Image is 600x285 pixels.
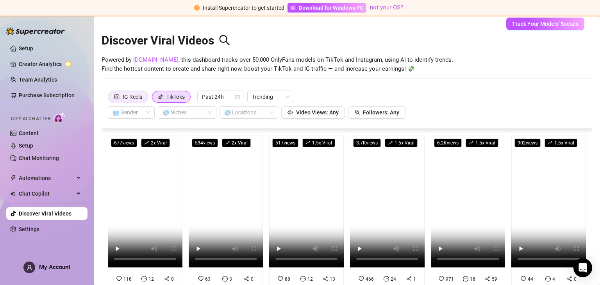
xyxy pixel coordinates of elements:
[528,276,533,282] span: 44
[545,276,551,281] span: message
[222,139,251,147] span: 2 x Viral
[141,139,170,147] span: 2 x Viral
[323,276,328,281] span: share-alt
[552,276,555,282] span: 4
[359,276,364,281] span: heart
[296,109,339,116] span: Video Views: Any
[434,139,462,147] span: 6.2K views
[573,258,592,277] div: Open Intercom Messenger
[222,276,228,281] span: message
[470,276,475,282] span: 18
[521,276,526,281] span: heart
[219,34,230,46] span: search
[6,27,65,35] img: logo-BBDzfeDw.svg
[54,112,66,123] img: AI Chatter
[19,142,33,149] a: Setup
[203,5,284,11] span: Install Supercreator to get started
[19,187,74,200] span: Chat Copilot
[39,264,70,271] span: My Account
[469,141,473,145] span: rise
[225,141,230,145] span: rise
[548,141,552,145] span: rise
[123,91,142,103] div: IG Reels
[19,130,39,136] a: Content
[141,276,147,281] span: message
[439,276,444,281] span: heart
[19,77,57,83] a: Team Analytics
[229,276,232,282] span: 3
[205,276,211,282] span: 63
[171,276,174,282] span: 0
[123,276,132,282] span: 118
[285,276,290,282] span: 88
[19,45,33,52] a: Setup
[366,276,374,282] span: 466
[545,139,577,147] span: 1.5 x Viral
[116,276,122,281] span: heart
[202,91,239,103] span: Past 24h
[290,5,296,11] span: windows
[463,276,468,281] span: message
[19,226,39,232] a: Settings
[164,276,170,281] span: share-alt
[567,276,572,281] span: share-alt
[19,58,81,70] a: Creator Analytics exclamation-circle
[10,175,16,181] span: thunderbolt
[19,210,71,217] a: Discover Viral Videos
[300,276,306,281] span: message
[11,115,50,123] span: Izzy AI Chatter
[148,276,154,282] span: 12
[384,276,389,281] span: message
[144,141,149,145] span: rise
[446,276,454,282] span: 971
[492,276,497,282] span: 59
[305,141,310,145] span: rise
[348,106,405,119] button: Followers: Any
[385,139,418,147] span: 1.5 x Viral
[406,276,412,281] span: share-alt
[330,276,335,282] span: 13
[466,139,498,147] span: 1.5 x Viral
[198,276,204,281] span: heart
[413,276,416,282] span: 1
[166,91,185,103] div: TikToks
[19,155,59,161] a: Chat Monitoring
[133,56,179,63] a: [DOMAIN_NAME]
[514,139,541,147] span: 902 views
[111,139,137,147] span: 677 views
[251,276,254,282] span: 0
[19,92,75,98] a: Purchase Subscription
[192,139,218,147] span: 534 views
[158,94,163,100] span: tik-tok
[388,141,393,145] span: rise
[299,4,363,12] span: Download for Windows PC
[363,109,399,116] span: Followers: Any
[194,5,200,11] span: exclamation-circle
[506,18,584,30] button: Track Your Models' Socials
[307,276,313,282] span: 12
[574,276,577,282] span: 0
[370,4,403,11] a: not your OS?
[391,276,396,282] span: 24
[235,94,240,99] span: calendar
[19,172,74,184] span: Automations
[278,276,283,281] span: heart
[287,3,366,12] a: Download for Windows PC
[252,91,289,103] span: Trending
[114,94,120,100] span: instagram
[10,191,15,196] img: Chat Copilot
[244,276,249,281] span: share-alt
[102,55,453,74] span: Powered by , this dashboard tracks over 50,000 OnlyFans models on TikTok and Instagram, using AI ...
[302,139,335,147] span: 1.5 x Viral
[353,139,381,147] span: 3.7K views
[272,139,298,147] span: 517 views
[287,110,293,115] span: eye
[512,21,579,27] span: Track Your Models' Socials
[354,110,360,115] span: team
[485,276,490,281] span: share-alt
[281,106,345,119] button: Video Views: Any
[102,33,230,48] h2: Discover Viral Videos
[27,265,32,271] span: user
